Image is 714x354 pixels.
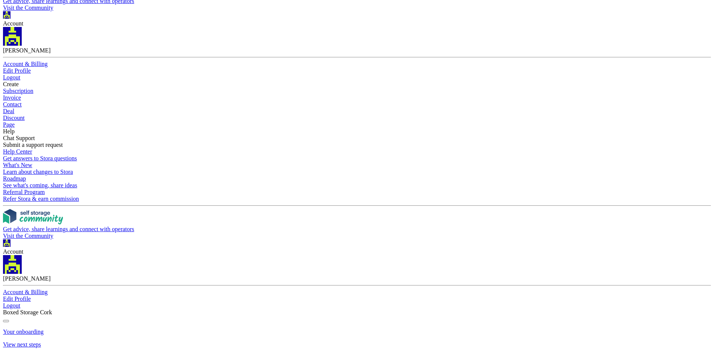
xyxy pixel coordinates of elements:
button: Close navigation [3,320,9,322]
a: Logout [3,302,711,309]
span: Account [3,248,23,255]
span: Chat Support [3,135,35,141]
div: Submit a support request [3,142,711,148]
span: Referral Program [3,189,45,195]
span: What's New [3,162,32,168]
img: Vincent [3,239,10,247]
a: Account & Billing [3,289,711,296]
span: Account [3,20,23,27]
div: Learn about changes to Stora [3,169,711,175]
img: Vincent [3,255,22,274]
a: Invoice [3,94,711,101]
a: What's New Learn about changes to Stora [3,162,711,175]
a: Contact [3,101,711,108]
a: Deal [3,108,711,115]
img: Vincent [3,11,10,19]
a: Get advice, share learnings and connect with operators Visit the Community [3,209,711,239]
p: View next steps [3,341,711,348]
div: See what's coming, share ideas [3,182,711,189]
span: Help [3,128,15,134]
img: Vincent [3,27,22,46]
a: Roadmap See what's coming, share ideas [3,175,711,189]
a: Edit Profile [3,67,711,74]
span: Create [3,81,19,87]
a: Referral Program Refer Stora & earn commission [3,189,711,202]
p: Your onboarding [3,329,711,335]
div: Refer Stora & earn commission [3,196,711,202]
img: community-logo-e120dcb29bea30313fccf008a00513ea5fe9ad107b9d62852cae38739ed8438e.svg [3,209,63,224]
span: Roadmap [3,175,26,182]
a: Edit Profile [3,296,711,302]
a: Account & Billing [3,61,711,67]
a: Page [3,121,711,128]
div: Boxed Storage Cork [3,309,711,316]
a: Subscription [3,88,711,94]
span: Help Center [3,148,32,155]
a: Logout [3,74,711,81]
a: Discount [3,115,711,121]
div: Get answers to Stora questions [3,155,711,162]
span: Visit the Community [3,233,53,239]
div: Get advice, share learnings and connect with operators [3,226,711,233]
a: Your onboarding View next steps [3,329,711,348]
div: [PERSON_NAME] [3,47,711,54]
a: Help Center Get answers to Stora questions [3,148,711,162]
span: Visit the Community [3,4,53,11]
div: [PERSON_NAME] [3,275,711,282]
